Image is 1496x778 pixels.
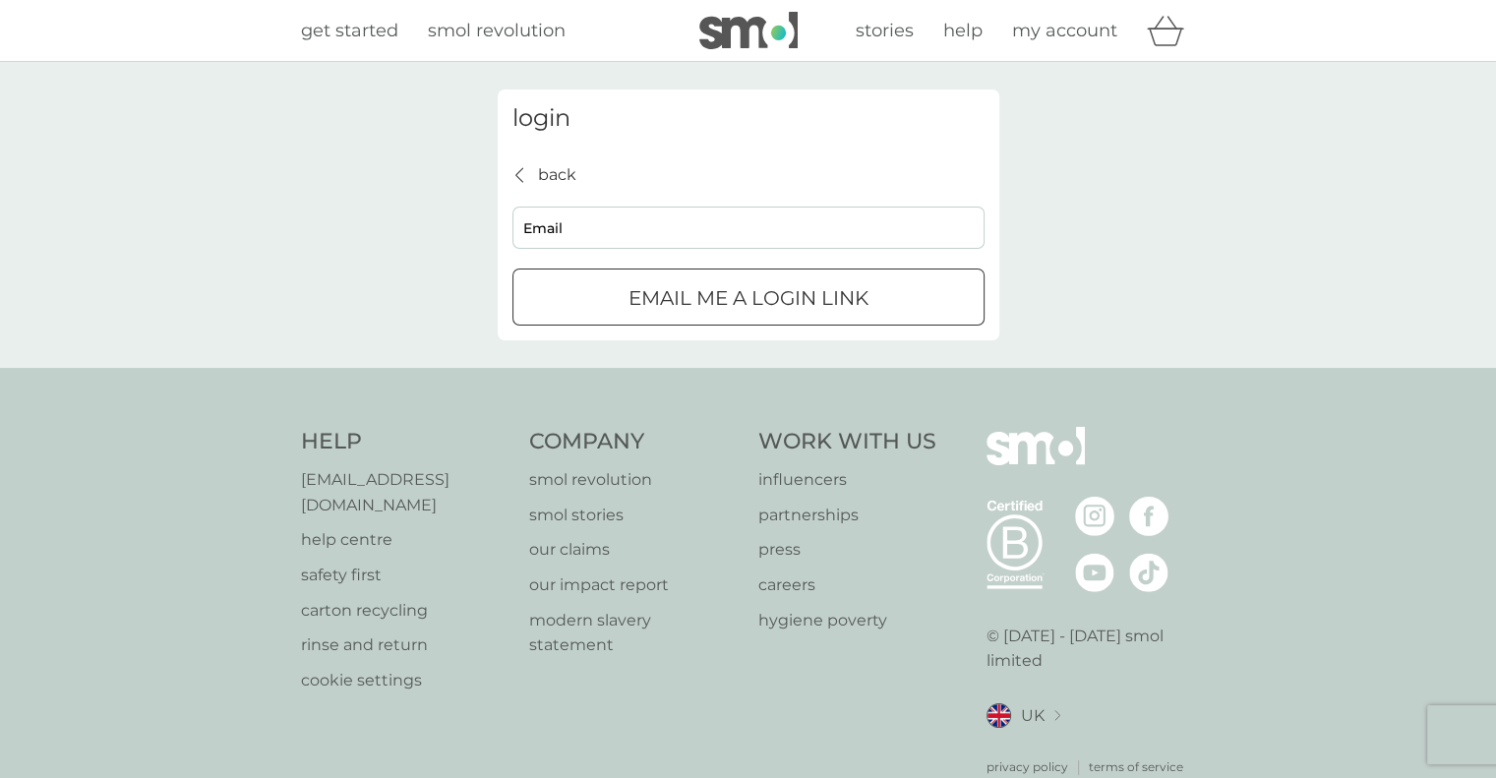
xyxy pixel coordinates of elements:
[856,17,914,45] a: stories
[512,104,985,133] h3: login
[1012,20,1117,41] span: my account
[1129,497,1168,536] img: visit the smol Facebook page
[943,17,983,45] a: help
[529,608,739,658] a: modern slavery statement
[987,624,1196,674] p: © [DATE] - [DATE] smol limited
[1075,553,1114,592] img: visit the smol Youtube page
[943,20,983,41] span: help
[1012,17,1117,45] a: my account
[699,12,798,49] img: smol
[301,467,510,517] a: [EMAIL_ADDRESS][DOMAIN_NAME]
[987,703,1011,728] img: UK flag
[1054,710,1060,721] img: select a new location
[529,427,739,457] h4: Company
[758,608,936,633] a: hygiene poverty
[1075,497,1114,536] img: visit the smol Instagram page
[529,537,739,563] a: our claims
[1021,703,1045,729] span: UK
[301,563,510,588] a: safety first
[758,537,936,563] a: press
[428,17,566,45] a: smol revolution
[529,503,739,528] a: smol stories
[301,668,510,693] a: cookie settings
[301,632,510,658] a: rinse and return
[428,20,566,41] span: smol revolution
[1129,553,1168,592] img: visit the smol Tiktok page
[301,17,398,45] a: get started
[301,427,510,457] h4: Help
[758,427,936,457] h4: Work With Us
[301,527,510,553] a: help centre
[1147,11,1196,50] div: basket
[301,598,510,624] a: carton recycling
[538,162,576,188] p: back
[529,467,739,493] a: smol revolution
[1089,757,1183,776] a: terms of service
[529,572,739,598] a: our impact report
[856,20,914,41] span: stories
[301,20,398,41] span: get started
[987,427,1085,494] img: smol
[628,282,868,314] p: Email me a login link
[758,572,936,598] a: careers
[758,503,936,528] a: partnerships
[758,467,936,493] a: influencers
[512,269,985,326] button: Email me a login link
[987,757,1068,776] a: privacy policy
